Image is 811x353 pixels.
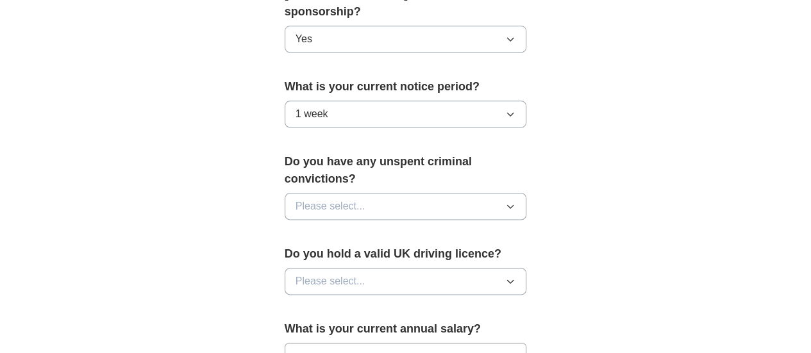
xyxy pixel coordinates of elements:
[296,274,365,289] span: Please select...
[296,199,365,214] span: Please select...
[285,193,527,220] button: Please select...
[285,320,527,338] label: What is your current annual salary?
[285,101,527,127] button: 1 week
[285,153,527,188] label: Do you have any unspent criminal convictions?
[296,106,328,122] span: 1 week
[285,26,527,53] button: Yes
[285,245,527,263] label: Do you hold a valid UK driving licence?
[285,268,527,295] button: Please select...
[296,31,312,47] span: Yes
[285,78,527,95] label: What is your current notice period?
